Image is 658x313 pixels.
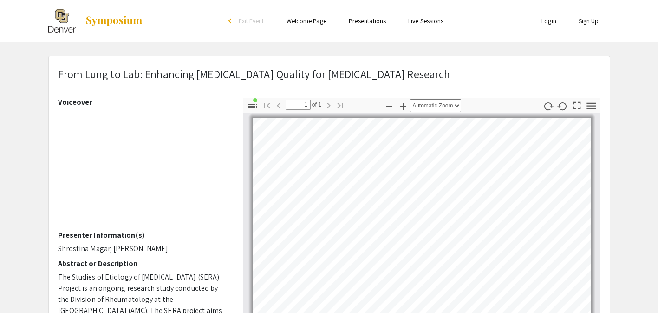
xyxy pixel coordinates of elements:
button: Rotate Counterclockwise [554,99,570,113]
a: Sign Up [579,17,599,25]
select: Zoom [410,99,461,112]
h2: Voiceover [58,98,229,107]
button: Switch to Presentation Mode [569,98,585,111]
a: Presentations [349,17,386,25]
button: Tools [583,99,599,113]
a: Welcome Page [287,17,326,25]
button: Next Page [321,98,337,112]
a: Live Sessions [408,17,443,25]
iframe: From Lung to Lab: Enhancing Sputum Quality for Rheumatoid Arthritis Research​ [58,110,229,231]
span: of 1 [311,100,322,110]
img: Symposium by ForagerOne [85,15,143,27]
button: Zoom Out [381,99,397,113]
iframe: Chat [7,271,39,306]
button: Toggle Sidebar (document contains outline/attachments/layers) [245,99,261,113]
p: From Lung to Lab: Enhancing [MEDICAL_DATA] Quality for [MEDICAL_DATA] Research​ [58,66,450,82]
button: Go to Last Page [332,98,348,112]
button: Rotate Clockwise [540,99,556,113]
img: The 2025 Research and Creative Activities Symposium (RaCAS) [48,9,76,33]
h2: Abstract or Description [58,259,229,268]
button: Zoom In [395,99,411,113]
h2: Presenter Information(s) [58,231,229,240]
a: The 2025 Research and Creative Activities Symposium (RaCAS) [48,9,143,33]
p: Shrostina Magar, [PERSON_NAME] [58,243,229,254]
span: Exit Event [239,17,264,25]
div: arrow_back_ios [228,18,234,24]
button: Previous Page [271,98,287,112]
a: Login [541,17,556,25]
button: Go to First Page [259,98,275,112]
input: Page [286,100,311,110]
